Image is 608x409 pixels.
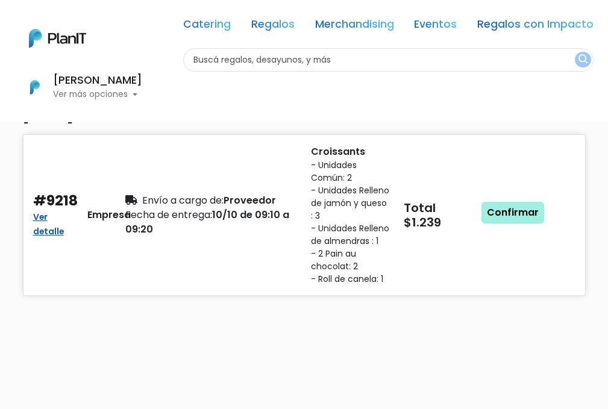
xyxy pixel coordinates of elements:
[311,184,389,222] small: - Unidades Relleno de jamón y queso : 3
[22,134,586,296] button: #9218 Ver detalle Empresa Envío a cargo de:Proveedor Fecha de entrega:10/10 de 09:10 a 09:20 Croi...
[87,208,131,222] div: Empresa
[14,72,142,103] button: PlanIt Logo [PERSON_NAME] Ver más opciones
[22,74,48,101] img: PlanIt Logo
[315,19,394,34] a: Merchandising
[53,90,142,99] p: Ver más opciones
[311,145,389,159] p: Croissants
[33,192,78,209] h4: #9218
[125,208,212,222] span: Fecha de entrega:
[311,273,389,286] small: - Roll de canela: 1
[125,208,296,237] div: 10/10 de 09:10 a 09:20
[183,19,231,34] a: Catering
[33,208,64,237] a: Ver detalle
[578,54,588,66] img: search_button-432b6d5273f82d61273b3651a40e1bd1b912527efae98b1b7a1b2c0702e16a8d.svg
[311,159,389,184] small: - Unidades Común: 2
[29,29,86,48] img: PlanIt Logo
[53,75,142,86] h6: [PERSON_NAME]
[404,201,480,215] h5: Total
[414,19,457,34] a: Eventos
[62,11,174,35] div: ¿Necesitás ayuda?
[404,215,482,229] h5: $1.239
[22,107,74,124] h4: [DATE]
[481,202,544,223] a: Confirmar
[311,248,389,273] small: - 2 Pain au chocolat: 2
[251,19,295,34] a: Regalos
[125,193,296,208] div: Proveedor
[477,19,594,34] a: Regalos con Impacto
[183,48,594,72] input: Buscá regalos, desayunos, y más
[142,193,224,207] span: Envío a cargo de:
[311,222,389,248] small: - Unidades Relleno de almendras : 1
